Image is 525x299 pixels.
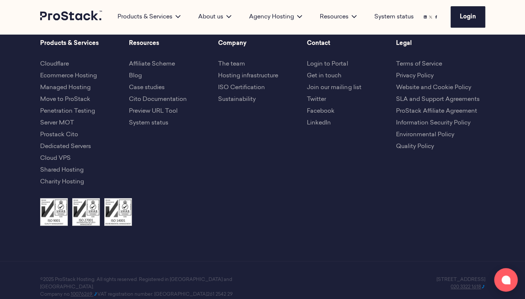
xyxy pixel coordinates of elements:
[307,39,396,48] span: Contact
[307,73,342,79] a: Get in touch
[40,73,97,79] a: Ecommerce Hosting
[307,85,361,91] a: Join our mailing list
[40,276,263,291] p: ©2025 ProStack Hosting. All rights reserved. Registered in [GEOGRAPHIC_DATA] and [GEOGRAPHIC_DATA].
[129,120,168,126] a: System status
[129,108,178,114] a: Preview URL Tool
[240,13,311,21] div: Agency Hosting
[396,85,471,91] a: Website and Cookie Policy
[494,268,518,292] button: Open chat window
[218,96,256,102] a: Sustainability
[307,61,348,67] a: Login to Portal
[40,61,69,67] a: Cloudflare
[218,39,307,48] span: Company
[263,276,485,284] p: [STREET_ADDRESS]
[40,167,84,173] a: Shared Hosting
[396,61,442,67] a: Terms of Service
[40,120,74,126] a: Server MOT
[311,13,365,21] div: Resources
[71,292,97,297] ctc: Call 10076269. with Linkus Desktop Client
[189,13,240,21] div: About us
[218,85,265,91] a: ISO Certification
[396,144,434,149] a: Quality Policy
[451,285,485,289] ctc: Call 020 3322 1618 with Linkus Desktop Client
[71,292,94,297] ctcspan: 10076269.
[451,285,485,289] a: 020 3322 1618
[396,132,454,138] a: Environmental Policy
[218,73,278,79] a: Hosting infrastructure
[307,108,335,114] a: Facebook
[129,85,165,91] a: Case studies
[129,73,142,79] a: Blog
[40,96,90,102] a: Move to ProStack
[40,11,103,23] a: Prostack logo
[40,144,91,149] a: Dedicated Servers
[129,39,218,48] span: Resources
[109,13,189,21] div: Products & Services
[396,73,434,79] a: Privacy Policy
[396,120,470,126] a: Information Security Policy
[307,120,331,126] a: LinkedIn
[307,96,326,102] a: Twitter
[40,179,84,185] a: Charity Hosting
[451,285,481,289] ctcspan: 020 3322 1618
[40,291,263,298] p: Company no. VAT registration number: [GEOGRAPHIC_DATA] 261 2542 29
[396,108,477,114] a: ProStack Affiliate Agreement
[460,14,476,20] span: Login
[218,61,245,67] a: The team
[40,108,95,114] a: Penetration Testing
[129,96,187,102] a: Cito Documentation
[129,61,175,67] a: Affiliate Scheme
[40,155,71,161] a: Cloud VPS
[374,13,414,21] a: System status
[396,39,485,48] span: Legal
[396,96,480,102] a: SLA and Support Agreements
[451,6,485,28] a: Login
[40,132,78,138] a: Prostack Cito
[40,85,91,91] a: Managed Hosting
[40,39,129,48] span: Products & Services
